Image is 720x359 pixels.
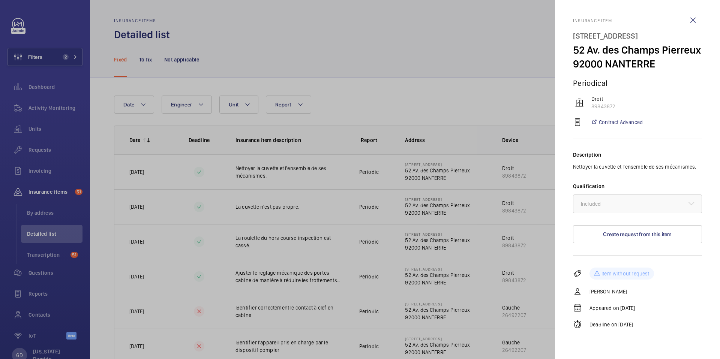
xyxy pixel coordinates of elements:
div: [STREET_ADDRESS] [573,29,702,43]
p: 89843872 [591,103,702,110]
button: Create request from this item [573,225,702,243]
a: Contract Advanced [591,118,643,126]
p: Item without request [601,270,649,277]
span: Included [581,201,601,207]
label: Qualification [573,182,702,190]
p: Insurance item [573,18,702,23]
h4: 52 Av. des Champs Pierreux 92000 NANTERRE [573,29,702,71]
p: Nettoyer la cuvette et l'ensemble de ses mécanismes. [573,163,702,171]
div: Description [573,151,702,159]
p: [PERSON_NAME] [589,288,627,295]
img: elevator.svg [575,98,584,107]
p: Deadline on [DATE] [589,321,633,328]
p: Appeared on [DATE] [589,304,635,312]
p: Droit [591,95,702,103]
h5: Periodical [573,78,702,88]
